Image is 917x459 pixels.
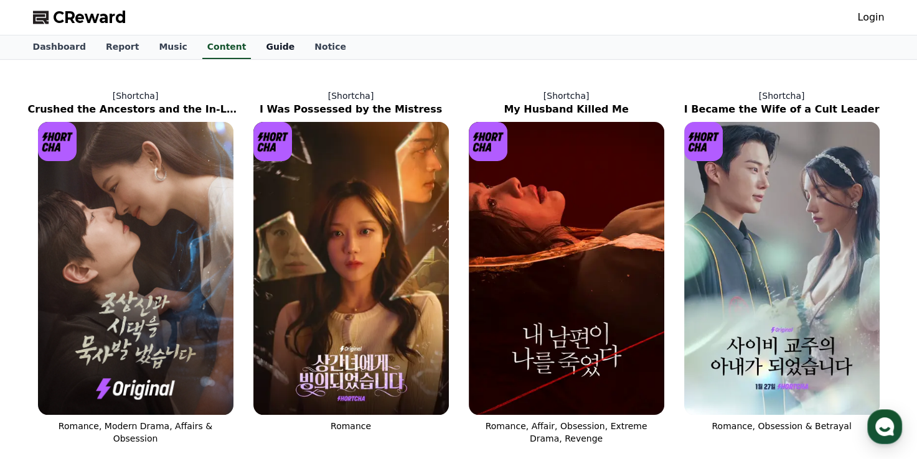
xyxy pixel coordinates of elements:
[23,35,96,59] a: Dashboard
[684,122,880,415] img: I Became the Wife of a Cult Leader
[469,122,664,415] img: My Husband Killed Me
[38,122,77,161] img: [object Object] Logo
[256,35,304,59] a: Guide
[459,90,674,102] p: [Shortcha]
[712,421,851,431] span: Romance, Obsession & Betrayal
[103,375,140,385] span: Messages
[469,122,508,161] img: [object Object] Logo
[459,102,674,117] h2: My Husband Killed Me
[459,80,674,455] a: [Shortcha] My Husband Killed Me My Husband Killed Me [object Object] Logo Romance, Affair, Obsess...
[28,90,243,102] p: [Shortcha]
[674,80,890,455] a: [Shortcha] I Became the Wife of a Cult Leader I Became the Wife of a Cult Leader [object Object] ...
[59,421,212,443] span: Romance, Modern Drama, Affairs & Obsession
[684,122,723,161] img: [object Object] Logo
[857,10,884,25] a: Login
[184,374,215,384] span: Settings
[149,35,197,59] a: Music
[4,356,82,387] a: Home
[53,7,126,27] span: CReward
[253,122,293,161] img: [object Object] Logo
[253,122,449,415] img: I Was Possessed by the Mistress
[486,421,647,443] span: Romance, Affair, Obsession, Extreme Drama, Revenge
[202,35,252,59] a: Content
[32,374,54,384] span: Home
[96,35,149,59] a: Report
[243,80,459,455] a: [Shortcha] I Was Possessed by the Mistress I Was Possessed by the Mistress [object Object] Logo R...
[243,90,459,102] p: [Shortcha]
[33,7,126,27] a: CReward
[28,102,243,117] h2: Crushed the Ancestors and the In-Laws
[82,356,161,387] a: Messages
[161,356,239,387] a: Settings
[38,122,233,415] img: Crushed the Ancestors and the In-Laws
[304,35,356,59] a: Notice
[28,80,243,455] a: [Shortcha] Crushed the Ancestors and the In-Laws Crushed the Ancestors and the In-Laws [object Ob...
[243,102,459,117] h2: I Was Possessed by the Mistress
[674,90,890,102] p: [Shortcha]
[331,421,371,431] span: Romance
[674,102,890,117] h2: I Became the Wife of a Cult Leader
